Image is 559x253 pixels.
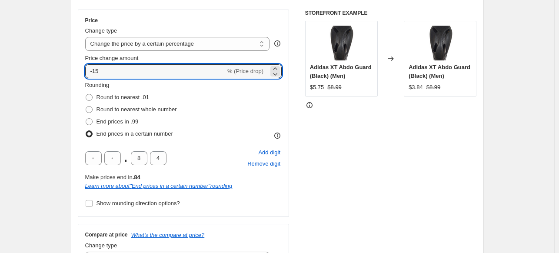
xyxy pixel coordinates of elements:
[85,55,139,61] span: Price change amount
[85,64,226,78] input: -15
[85,174,140,180] span: Make prices end in
[85,231,128,238] h3: Compare at price
[247,160,280,168] span: Remove digit
[258,148,280,157] span: Add digit
[257,147,282,158] button: Add placeholder
[409,64,470,79] span: Adidas XT Abdo Guard (Black) (Men)
[305,10,477,17] h6: STOREFRONT EXAMPLE
[310,64,372,79] span: Adidas XT Abdo Guard (Black) (Men)
[123,151,128,165] span: .
[273,39,282,48] div: help
[227,68,263,74] span: % (Price drop)
[85,183,233,189] a: Learn more about"End prices in a certain number"rounding
[96,106,177,113] span: Round to nearest whole number
[96,94,149,100] span: Round to nearest .01
[96,118,139,125] span: End prices in .99
[85,183,233,189] i: Learn more about " End prices in a certain number " rounding
[133,174,140,180] b: .84
[246,158,282,170] button: Remove placeholder
[327,84,342,90] span: $8.99
[324,26,359,60] img: 1__1_-removebg-preview__38584.1652899194.600.600_80x.png
[104,151,121,165] input: ﹡
[85,82,110,88] span: Rounding
[409,84,423,90] span: $3.84
[85,151,102,165] input: ﹡
[85,27,117,34] span: Change type
[131,232,205,238] button: What's the compare at price?
[423,26,458,60] img: 1__1_-removebg-preview__38584.1652899194.600.600_80x.png
[131,151,147,165] input: ﹡
[85,17,98,24] h3: Price
[85,242,117,249] span: Change type
[96,130,173,137] span: End prices in a certain number
[310,84,324,90] span: $5.75
[150,151,166,165] input: ﹡
[96,200,180,206] span: Show rounding direction options?
[426,84,441,90] span: $8.99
